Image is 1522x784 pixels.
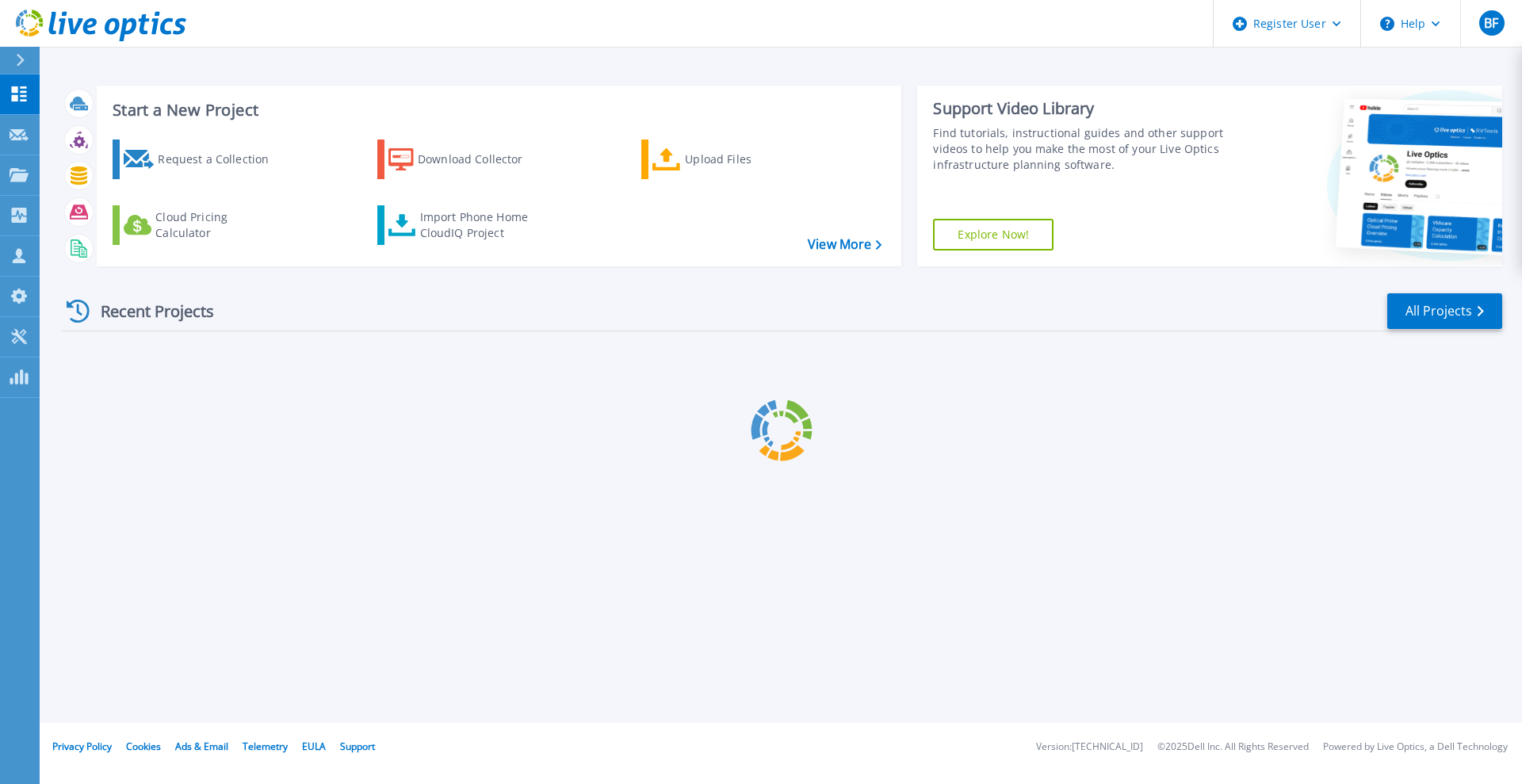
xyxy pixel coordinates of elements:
h3: Start a New Project [113,101,881,119]
a: EULA [302,740,326,753]
a: Cookies [126,740,161,753]
div: Import Phone Home CloudIQ Project [420,209,544,241]
span: BF [1484,17,1498,29]
div: Request a Collection [158,143,285,175]
li: © 2025 Dell Inc. All Rights Reserved [1157,742,1309,752]
a: Request a Collection [113,140,289,179]
div: Recent Projects [61,292,235,331]
a: Support [340,740,375,753]
a: Upload Files [641,140,818,179]
li: Version: [TECHNICAL_ID] [1036,742,1143,752]
a: View More [808,237,881,252]
a: Ads & Email [175,740,228,753]
a: Cloud Pricing Calculator [113,205,289,245]
div: Download Collector [418,143,545,175]
a: Telemetry [243,740,288,753]
div: Find tutorials, instructional guides and other support videos to help you make the most of your L... [933,125,1231,173]
div: Upload Files [685,143,812,175]
a: All Projects [1387,293,1502,329]
div: Support Video Library [933,98,1231,119]
a: Privacy Policy [52,740,112,753]
a: Download Collector [377,140,554,179]
a: Explore Now! [933,219,1054,250]
div: Cloud Pricing Calculator [155,209,282,241]
li: Powered by Live Optics, a Dell Technology [1323,742,1508,752]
